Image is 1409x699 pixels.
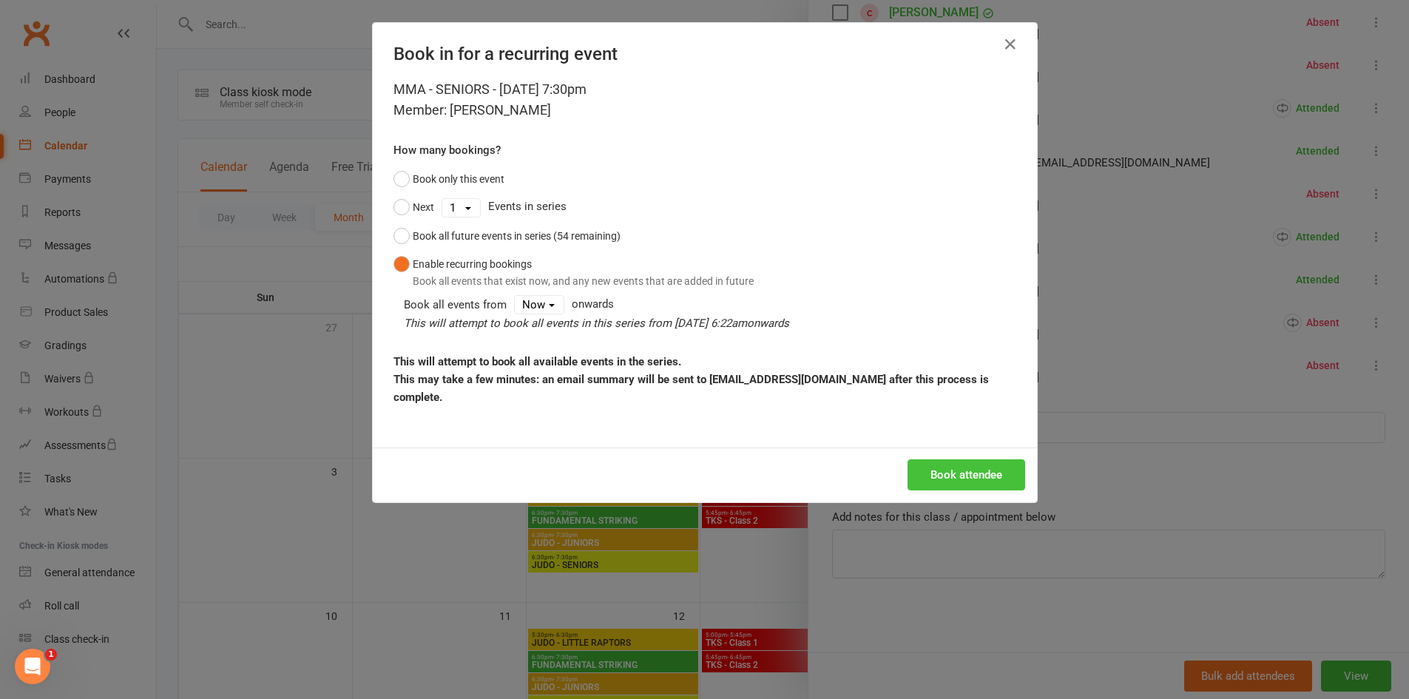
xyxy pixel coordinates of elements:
span: 1 [45,649,57,661]
button: Book all future events in series (54 remaining) [393,222,621,250]
strong: This will attempt to book all available events in the series. [393,355,681,368]
div: Events in series [393,193,1016,221]
label: How many bookings? [393,141,501,159]
div: Book all future events in series (54 remaining) [413,228,621,244]
button: Book attendee [908,459,1025,490]
div: MMA - SENIORS - [DATE] 7:30pm Member: [PERSON_NAME] [393,79,1016,121]
strong: This may take a few minutes: an email summary will be sent to [EMAIL_ADDRESS][DOMAIN_NAME] after ... [393,373,989,404]
span: [DATE] 6:22am [675,317,747,330]
button: Enable recurring bookingsBook all events that exist now, and any new events that are added in future [393,250,754,295]
div: onwards [404,295,1016,332]
div: This will attempt to book all events in this series from onwards [404,314,1016,332]
button: Book only this event [393,165,504,193]
button: Next [393,193,434,221]
div: Book all events that exist now, and any new events that are added in future [413,273,754,289]
h4: Book in for a recurring event [393,44,1016,64]
iframe: Intercom live chat [15,649,50,684]
div: Book all events from [404,296,507,314]
button: Close [999,33,1022,56]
